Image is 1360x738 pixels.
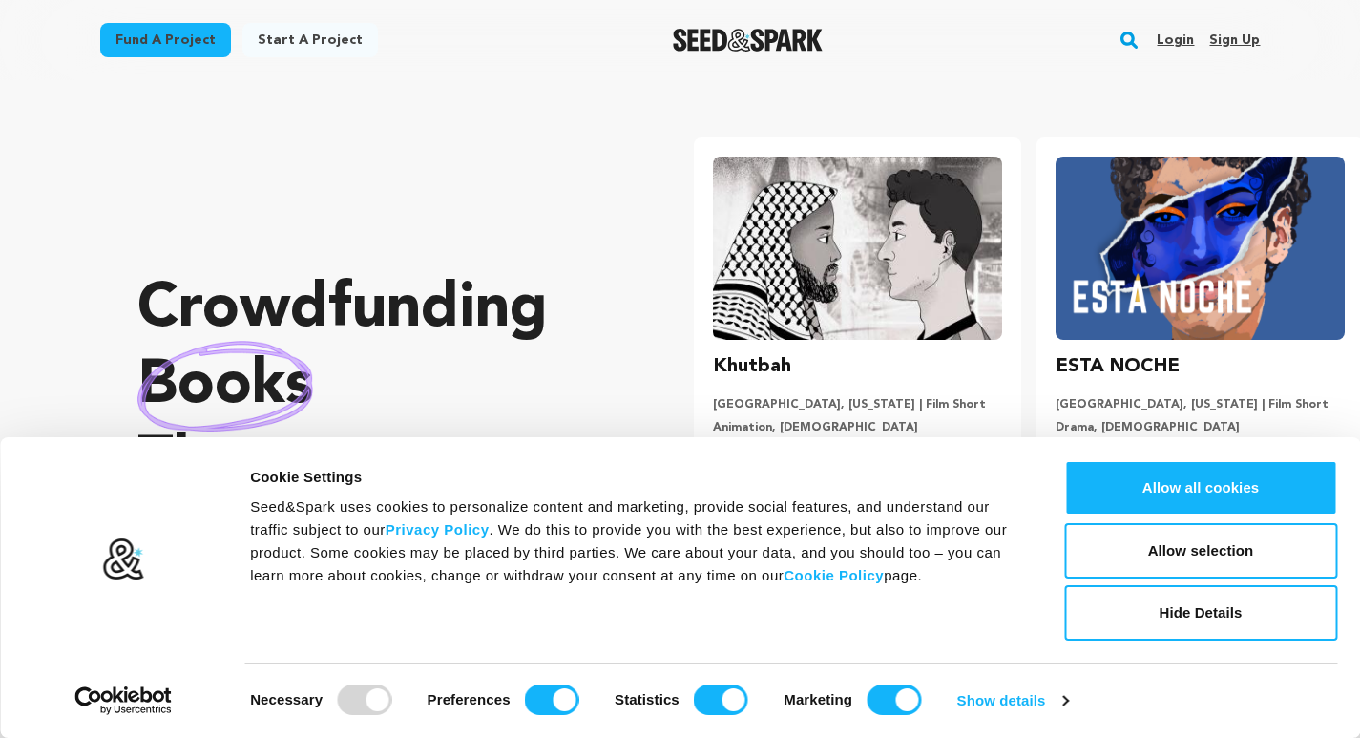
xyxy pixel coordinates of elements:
[249,677,250,678] legend: Consent Selection
[713,420,1002,435] p: Animation, [DEMOGRAPHIC_DATA]
[428,691,511,707] strong: Preferences
[1056,420,1345,435] p: Drama, [DEMOGRAPHIC_DATA]
[1056,351,1180,382] h3: ESTA NOCHE
[713,397,1002,412] p: [GEOGRAPHIC_DATA], [US_STATE] | Film Short
[784,691,852,707] strong: Marketing
[1064,460,1337,516] button: Allow all cookies
[266,432,456,494] span: matter
[137,272,617,501] p: Crowdfunding that .
[386,521,490,538] a: Privacy Policy
[1209,25,1260,55] a: Sign up
[957,686,1068,715] a: Show details
[242,23,378,57] a: Start a project
[250,691,323,707] strong: Necessary
[1064,585,1337,641] button: Hide Details
[615,691,680,707] strong: Statistics
[100,23,231,57] a: Fund a project
[137,341,313,432] img: hand sketched image
[1064,523,1337,579] button: Allow selection
[673,29,823,52] img: Seed&Spark Logo Dark Mode
[250,466,1021,489] div: Cookie Settings
[713,351,791,382] h3: Khutbah
[673,29,823,52] a: Seed&Spark Homepage
[40,686,207,715] a: Usercentrics Cookiebot - opens in a new window
[1056,157,1345,340] img: ESTA NOCHE image
[250,496,1021,587] div: Seed&Spark uses cookies to personalize content and marketing, provide social features, and unders...
[713,157,1002,340] img: Khutbah image
[1157,25,1194,55] a: Login
[102,538,145,581] img: logo
[784,567,884,583] a: Cookie Policy
[1056,397,1345,412] p: [GEOGRAPHIC_DATA], [US_STATE] | Film Short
